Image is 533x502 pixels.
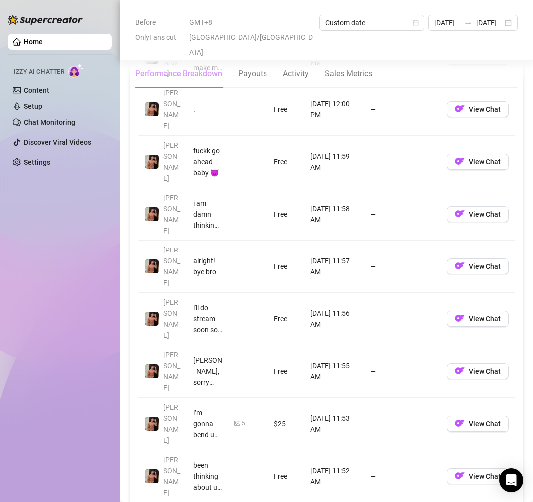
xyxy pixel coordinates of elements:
div: been thinking about u on ur knees… ur tongue on my tip, making me throb before I f0rce every inch... [193,460,222,493]
div: alright! bye bro [193,255,222,277]
span: [PERSON_NAME] [163,403,180,444]
a: Content [24,86,49,94]
img: OF [455,209,465,219]
td: Free [268,345,304,398]
input: End date [476,17,503,28]
span: View Chat [469,420,501,428]
button: OFView Chat [447,258,509,274]
span: [PERSON_NAME] [163,141,180,182]
span: View Chat [469,105,501,113]
td: — [364,398,441,450]
td: — [364,136,441,188]
div: Payouts [238,68,267,80]
td: Free [268,241,304,293]
img: Zach [145,155,159,169]
img: Zach [145,259,159,273]
span: Izzy AI Chatter [14,67,64,77]
div: 5 [242,419,245,428]
img: OF [455,471,465,481]
td: — [364,83,441,136]
td: [DATE] 11:56 AM [304,293,365,345]
span: Custom date [325,15,418,30]
div: Activity [283,68,309,80]
span: [PERSON_NAME] [163,194,180,235]
td: [DATE] 11:57 AM [304,241,365,293]
span: [PERSON_NAME] [163,246,180,287]
span: to [464,19,472,27]
div: Performance Breakdown [135,68,222,80]
img: Zach [145,364,159,378]
div: . [193,104,222,115]
img: Zach [145,417,159,431]
img: OF [455,366,465,376]
span: picture [234,420,240,426]
a: Home [24,38,43,46]
div: i'll do stream soon so watch out 😈 [193,302,222,335]
a: OFView Chat [447,212,509,220]
span: [PERSON_NAME] [163,456,180,497]
td: — [364,188,441,241]
div: i am damn thinking about u 🥵 i wish i can see ur face ngl 😈 [193,198,222,231]
img: OF [455,261,465,271]
td: Free [268,83,304,136]
td: [DATE] 12:00 PM [304,83,365,136]
div: [PERSON_NAME], sorry [PERSON_NAME], that sucks he reacted like that [193,355,222,388]
td: [DATE] 11:55 AM [304,345,365,398]
span: View Chat [469,262,501,270]
td: $25 [268,398,304,450]
td: [DATE] 11:53 AM [304,398,365,450]
td: Free [268,136,304,188]
img: Zach [145,312,159,326]
a: OFView Chat [447,369,509,377]
span: View Chat [469,158,501,166]
a: Setup [24,102,42,110]
a: OFView Chat [447,107,509,115]
img: OF [455,418,465,428]
td: — [364,241,441,293]
span: Before OnlyFans cut [135,15,183,45]
a: Discover Viral Videos [24,138,91,146]
a: OFView Chat [447,317,509,325]
img: Zach [145,469,159,483]
button: OFView Chat [447,363,509,379]
span: calendar [413,20,419,26]
a: OFView Chat [447,264,509,272]
button: OFView Chat [447,154,509,170]
td: Free [268,293,304,345]
span: View Chat [469,210,501,218]
span: View Chat [469,315,501,323]
a: OFView Chat [447,474,509,482]
span: GMT+8 [GEOGRAPHIC_DATA]/[GEOGRAPHIC_DATA] [189,15,313,60]
span: View Chat [469,472,501,480]
span: [PERSON_NAME] [163,351,180,392]
td: — [364,345,441,398]
a: Chat Monitoring [24,118,75,126]
td: Free [268,188,304,241]
td: [DATE] 11:58 AM [304,188,365,241]
div: Open Intercom Messenger [499,468,523,492]
img: OF [455,313,465,323]
td: [DATE] 11:59 AM [304,136,365,188]
button: OFView Chat [447,311,509,327]
img: OF [455,156,465,166]
button: OFView Chat [447,468,509,484]
input: Start date [434,17,461,28]
img: Zach [145,207,159,221]
button: OFView Chat [447,416,509,432]
img: logo-BBDzfeDw.svg [8,15,83,25]
span: [PERSON_NAME] [163,89,180,130]
div: Sales Metrics [325,68,372,80]
img: Zach [145,102,159,116]
span: swap-right [464,19,472,27]
span: View Chat [469,367,501,375]
td: — [364,293,441,345]
a: OFView Chat [447,422,509,430]
a: Settings [24,158,50,166]
span: [PERSON_NAME] [163,298,180,339]
div: fuckk go ahead baby 😈 [193,145,222,178]
a: OFView Chat [447,160,509,168]
button: OFView Chat [447,101,509,117]
div: i’m gonna bend u over, fist in ur hair, pulling ur hips back as I slam into u. u’ll get louder wi... [193,407,222,440]
button: OFView Chat [447,206,509,222]
img: OF [455,104,465,114]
